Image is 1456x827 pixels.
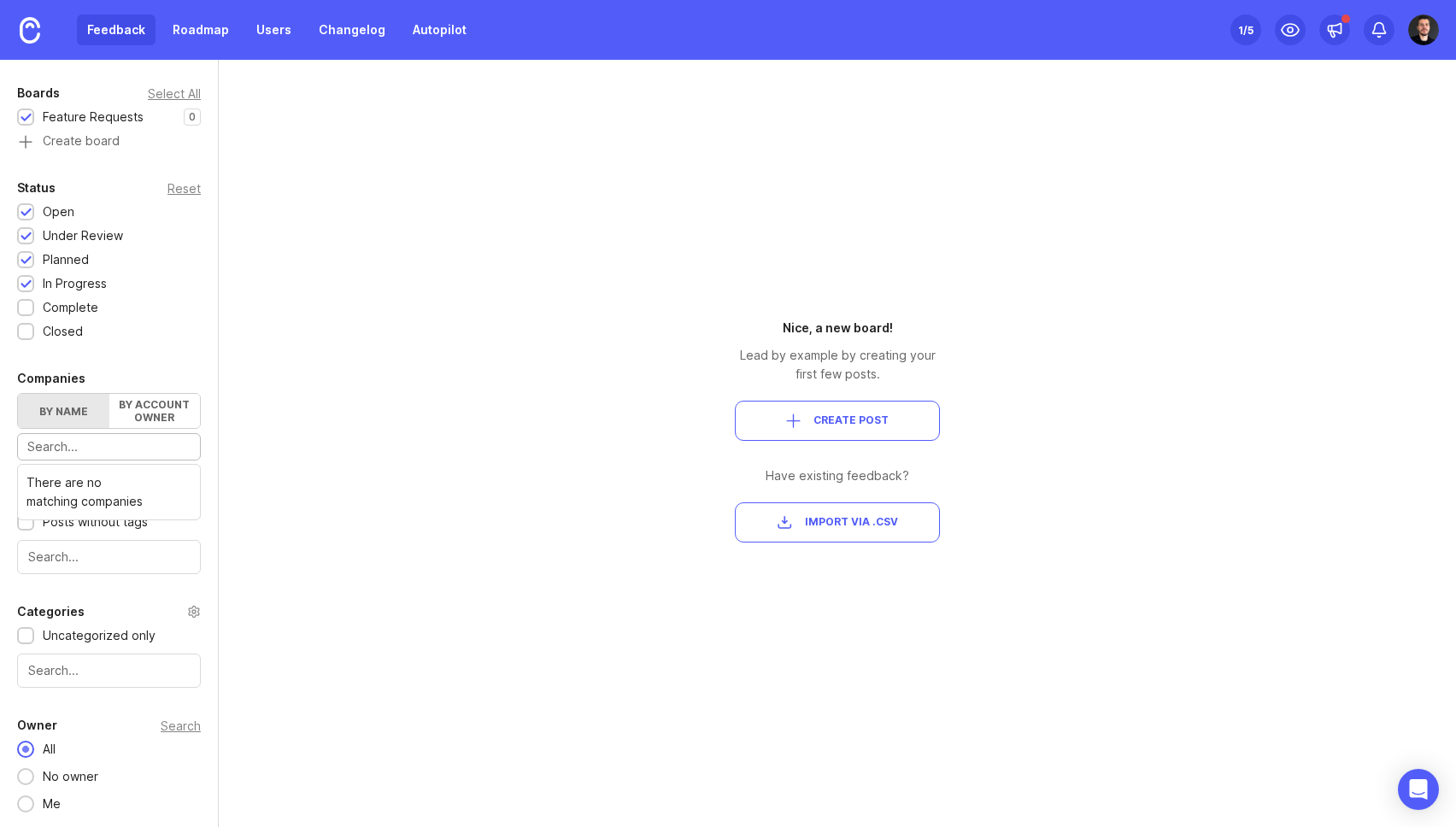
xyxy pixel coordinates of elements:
[43,250,89,269] div: Planned
[34,767,107,786] div: No owner
[27,437,191,456] input: Search...
[34,795,69,813] div: Me
[109,394,201,428] label: By account owner
[308,15,396,45] a: Changelog
[43,298,98,317] div: Complete
[17,715,57,736] div: Owner
[162,15,239,45] a: Roadmap
[148,89,201,98] div: Select All
[34,740,64,759] div: All
[735,466,940,485] div: Have existing feedback?
[1398,769,1439,810] div: Open Intercom Messenger
[402,15,477,45] a: Autopilot
[735,319,940,337] div: Nice, a new board!
[17,135,201,150] a: Create board
[246,15,302,45] a: Users
[43,202,74,221] div: Open
[28,548,190,566] input: Search...
[17,601,85,622] div: Categories
[17,178,56,198] div: Status
[43,626,156,645] div: Uncategorized only
[43,274,107,293] div: In Progress
[735,401,940,441] button: Create Post
[43,226,123,245] div: Under Review
[167,184,201,193] div: Reset
[18,465,200,519] div: There are no matching companies
[1238,18,1253,42] div: 1 /5
[43,513,148,531] div: Posts without tags
[20,17,40,44] img: Canny Home
[1230,15,1261,45] button: 1/5
[735,502,940,543] button: Import via .csv
[735,346,940,384] div: Lead by example by creating your first few posts.
[28,661,190,680] input: Search...
[17,83,60,103] div: Boards
[189,110,196,124] p: 0
[18,394,109,428] label: By name
[43,108,144,126] div: Feature Requests
[805,515,898,530] span: Import via .csv
[17,368,85,389] div: Companies
[161,721,201,730] div: Search
[1408,15,1439,45] img: André Mendes
[43,322,83,341] div: Closed
[813,413,889,428] span: Create Post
